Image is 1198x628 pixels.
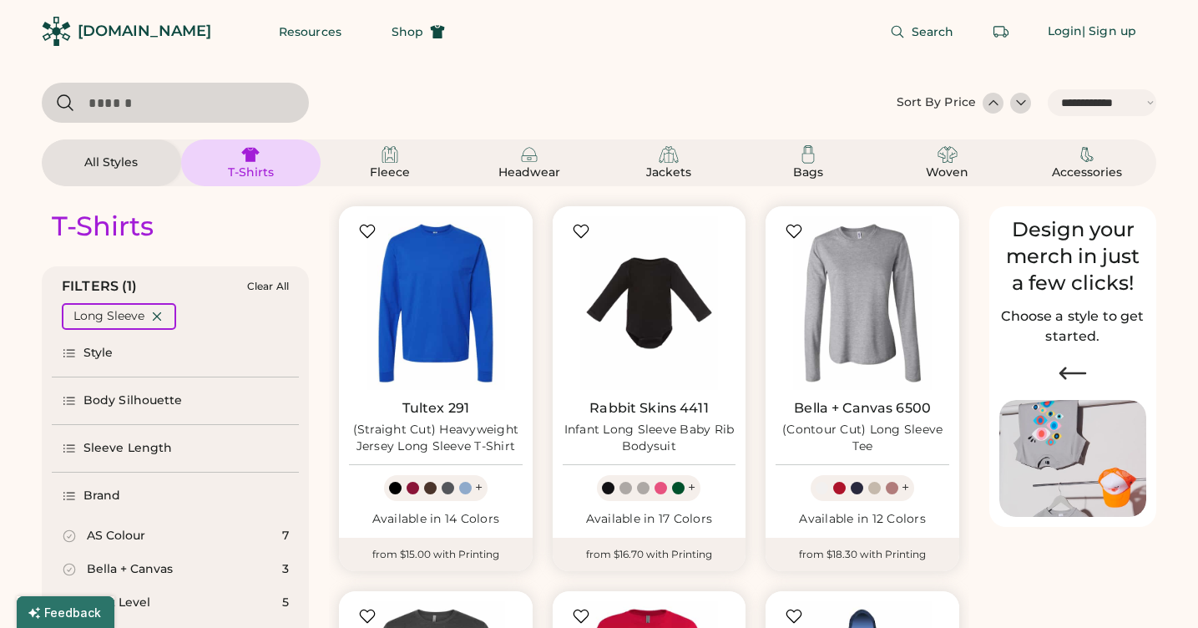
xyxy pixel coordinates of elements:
div: from $16.70 with Printing [553,538,746,571]
div: (Contour Cut) Long Sleeve Tee [776,422,949,455]
div: Bella + Canvas [87,561,173,578]
img: Image of Lisa Congdon Eye Print on T-Shirt and Hat [999,400,1146,518]
div: FILTERS (1) [62,276,138,296]
div: from $15.00 with Printing [339,538,533,571]
button: Retrieve an order [984,15,1018,48]
img: Rabbit Skins 4411 Infant Long Sleeve Baby Rib Bodysuit [563,216,736,390]
div: Fleece [352,165,427,181]
img: Fleece Icon [380,144,400,165]
div: (Straight Cut) Heavyweight Jersey Long Sleeve T-Shirt [349,422,523,455]
div: T-Shirts [213,165,288,181]
div: Clear All [247,281,289,292]
div: Sleeve Length [83,440,172,457]
div: from $18.30 with Printing [766,538,959,571]
div: Available in 17 Colors [563,511,736,528]
img: T-Shirts Icon [240,144,260,165]
img: Headwear Icon [519,144,539,165]
img: BELLA + CANVAS 6500 (Contour Cut) Long Sleeve Tee [776,216,949,390]
div: Bags [771,165,846,181]
div: Headwear [492,165,567,181]
img: Woven Icon [938,144,958,165]
button: Search [870,15,974,48]
div: 3 [282,561,289,578]
img: Tultex 291 (Straight Cut) Heavyweight Jersey Long Sleeve T-Shirt [349,216,523,390]
div: Accessories [1049,165,1125,181]
div: Next Level [87,595,150,611]
div: Available in 14 Colors [349,511,523,528]
div: [DOMAIN_NAME] [78,21,211,42]
h2: Choose a style to get started. [999,306,1146,347]
a: Tultex 291 [402,400,470,417]
div: Jackets [631,165,706,181]
a: Bella + Canvas 6500 [794,400,931,417]
img: Rendered Logo - Screens [42,17,71,46]
div: Sort By Price [897,94,976,111]
div: Available in 12 Colors [776,511,949,528]
div: Infant Long Sleeve Baby Rib Bodysuit [563,422,736,455]
div: Long Sleeve [73,308,144,325]
div: Woven [910,165,985,181]
div: Login [1048,23,1083,40]
div: T-Shirts [52,210,154,243]
div: + [475,479,483,497]
div: + [902,479,909,497]
div: + [688,479,695,497]
div: All Styles [73,154,149,171]
span: Search [912,26,954,38]
img: Bags Icon [798,144,818,165]
div: Brand [83,488,121,504]
div: | Sign up [1082,23,1136,40]
img: Accessories Icon [1077,144,1097,165]
div: Design your merch in just a few clicks! [999,216,1146,296]
div: 5 [282,595,289,611]
div: Body Silhouette [83,392,183,409]
div: 7 [282,528,289,544]
button: Shop [372,15,465,48]
div: AS Colour [87,528,145,544]
div: Style [83,345,114,362]
img: Jackets Icon [659,144,679,165]
a: Rabbit Skins 4411 [589,400,709,417]
iframe: Front Chat [1119,553,1190,625]
button: Resources [259,15,361,48]
span: Shop [392,26,423,38]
